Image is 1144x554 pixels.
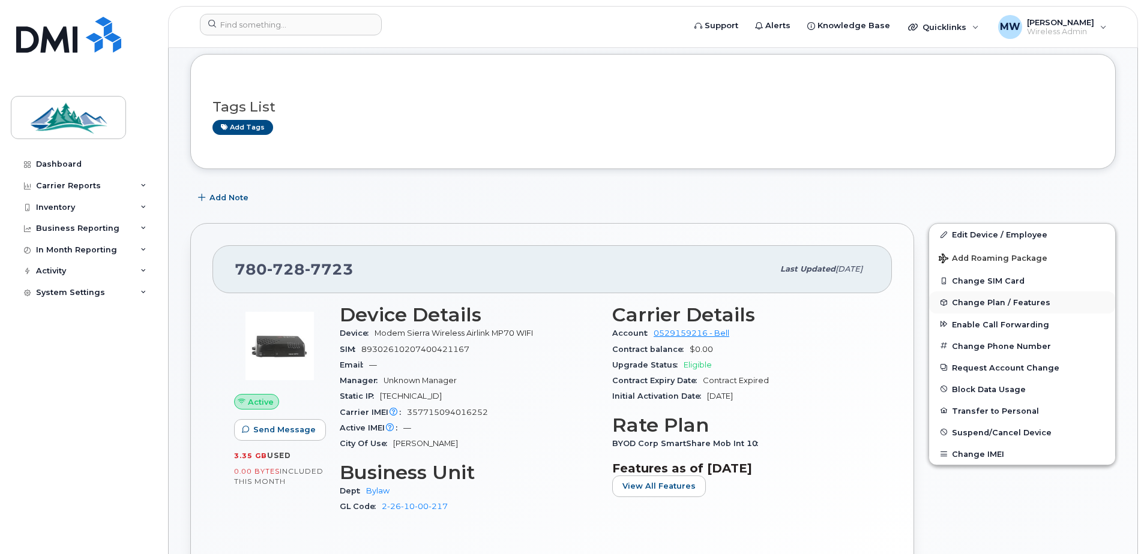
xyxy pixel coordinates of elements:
[929,314,1115,335] button: Enable Call Forwarding
[380,392,442,401] span: [TECHNICAL_ID]
[690,345,713,354] span: $0.00
[267,260,305,278] span: 728
[817,20,890,32] span: Knowledge Base
[267,451,291,460] span: used
[952,320,1049,329] span: Enable Call Forwarding
[234,451,267,460] span: 3.35 GB
[340,486,366,495] span: Dept
[612,461,870,475] h3: Features as of [DATE]
[209,192,248,203] span: Add Note
[923,22,966,32] span: Quicklinks
[612,304,870,326] h3: Carrier Details
[622,480,696,492] span: View All Features
[340,502,382,511] span: GL Code
[234,419,326,441] button: Send Message
[403,423,411,432] span: —
[235,260,354,278] span: 780
[686,14,747,38] a: Support
[835,264,863,273] span: [DATE]
[707,392,733,401] span: [DATE]
[939,254,1047,265] span: Add Roaming Package
[612,392,707,401] span: Initial Activation Date
[340,439,393,448] span: City Of Use
[929,400,1115,421] button: Transfer to Personal
[929,245,1115,270] button: Add Roaming Package
[340,392,380,401] span: Static IP
[929,224,1115,245] a: Edit Device / Employee
[190,187,259,209] button: Add Note
[747,14,799,38] a: Alerts
[929,357,1115,378] button: Request Account Change
[929,335,1115,357] button: Change Phone Number
[684,360,712,369] span: Eligible
[612,360,684,369] span: Upgrade Status
[612,439,764,448] span: BYOD Corp SmartShare Mob Int 10
[407,408,488,417] span: 357715094016252
[703,376,769,385] span: Contract Expired
[612,475,706,497] button: View All Features
[340,462,598,483] h3: Business Unit
[1027,27,1094,37] span: Wireless Admin
[612,345,690,354] span: Contract balance
[340,376,384,385] span: Manager
[248,396,274,408] span: Active
[253,424,316,435] span: Send Message
[929,291,1115,313] button: Change Plan / Features
[780,264,835,273] span: Last updated
[990,15,1115,39] div: Michael Watts
[366,486,390,495] a: Bylaw
[1000,20,1020,34] span: MW
[382,502,448,511] a: 2-26-10-00-217
[234,467,280,475] span: 0.00 Bytes
[212,100,1094,115] h3: Tags List
[200,14,382,35] input: Find something...
[1027,17,1094,27] span: [PERSON_NAME]
[900,15,987,39] div: Quicklinks
[393,439,458,448] span: [PERSON_NAME]
[705,20,738,32] span: Support
[340,408,407,417] span: Carrier IMEI
[340,329,375,338] span: Device
[375,329,533,338] span: Modem Sierra Wireless Airlink MP70 WIFI
[212,120,273,135] a: Add tags
[929,421,1115,443] button: Suspend/Cancel Device
[612,376,703,385] span: Contract Expiry Date
[612,329,654,338] span: Account
[369,360,377,369] span: —
[340,423,403,432] span: Active IMEI
[765,20,790,32] span: Alerts
[340,345,361,354] span: SIM
[612,414,870,436] h3: Rate Plan
[361,345,469,354] span: 89302610207400421167
[799,14,899,38] a: Knowledge Base
[340,304,598,326] h3: Device Details
[952,427,1052,436] span: Suspend/Cancel Device
[305,260,354,278] span: 7723
[244,310,316,382] img: image20231002-3703462-q8qx8n.jpeg
[929,270,1115,291] button: Change SIM Card
[929,443,1115,465] button: Change IMEI
[952,298,1050,307] span: Change Plan / Features
[654,329,729,338] a: 0529159216 - Bell
[340,360,369,369] span: Email
[929,378,1115,400] button: Block Data Usage
[384,376,457,385] span: Unknown Manager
